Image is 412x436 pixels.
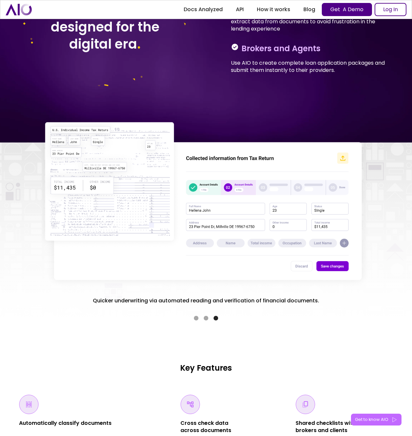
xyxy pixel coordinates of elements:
div: 3 of 3 [38,113,374,304]
h5: Shared checklists with brokers and clients [296,420,356,434]
a: Get A Demo [322,3,372,16]
div: Show slide 1 of 3 [194,316,198,320]
a: Blog [297,4,322,15]
a: Docs Analyzed [177,4,229,15]
a: How it works [250,4,297,15]
h3: Brokers and Agents [241,43,320,54]
div: Show slide 3 of 3 [214,316,218,320]
div: Show slide 2 of 3 [204,316,208,320]
div: carousel [38,113,374,312]
h5: Automatically classify documents [19,420,112,427]
h5: Cross check data across documents [180,420,231,434]
a: Log In [375,3,406,16]
p: Use AIO to create complete loan application packages and submit them instantly to their providers. [231,59,387,74]
div: Get to know AIO [355,416,388,423]
a: API [229,4,250,15]
h5: Quicker underwriting via automated reading and verification of financial documents. [93,297,319,304]
a: home [6,4,32,15]
p: FinTechs and Lenders use AIO’s to instantly validate and extract data from documents to avoid fru... [231,11,387,33]
h3: Key Features [19,362,393,374]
